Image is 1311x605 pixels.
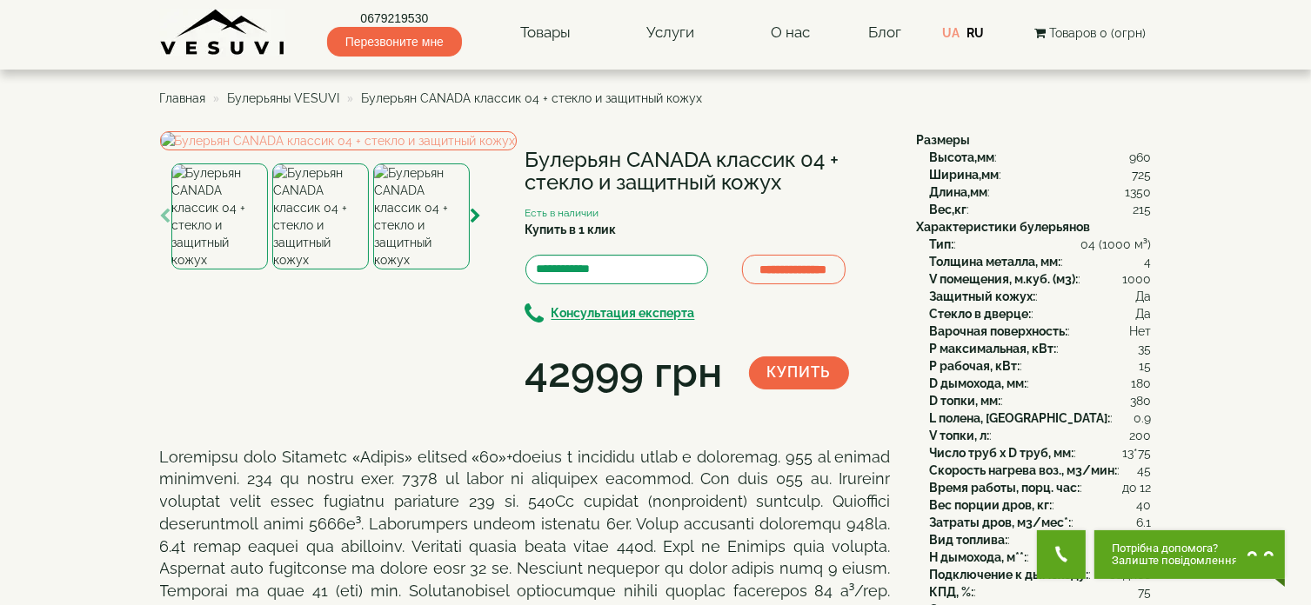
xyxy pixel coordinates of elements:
[362,91,703,105] span: Булерьян CANADA классик 04 + стекло и защитный кожух
[525,149,891,195] h1: Булерьян CANADA классик 04 + стекло и защитный кожух
[525,343,723,402] div: 42999 грн
[930,168,1000,182] b: Ширина,мм
[525,221,617,238] label: Купить в 1 клик
[930,411,1111,425] b: L полена, [GEOGRAPHIC_DATA]:
[930,166,1152,183] div: :
[930,392,1152,409] div: :
[1123,479,1152,496] span: до 12
[930,566,1152,583] div: :
[930,568,1089,582] b: Подключение к дымоходу:
[1134,201,1152,218] span: 215
[930,514,1152,531] div: :
[1037,530,1086,579] button: Get Call button
[1094,530,1285,579] button: Chat button
[930,376,1027,390] b: D дымохода, мм:
[930,201,1152,218] div: :
[930,394,1001,408] b: D топки, мм:
[930,307,1032,321] b: Стекло в дверце:
[930,481,1080,495] b: Время работы, порц. час:
[1123,444,1152,462] span: 13*75
[930,446,1074,460] b: Число труб x D труб, мм:
[930,288,1152,305] div: :
[327,27,462,57] span: Перезвоните мне
[1139,583,1152,601] span: 75
[930,550,1027,564] b: H дымохода, м**:
[1145,253,1152,270] span: 4
[930,255,1061,269] b: Толщина металла, мм:
[160,9,286,57] img: content
[1112,555,1238,567] span: Залиште повідомлення
[373,163,470,269] img: Булерьян CANADA классик 04 + стекло и защитный кожух
[930,253,1152,270] div: :
[917,133,971,147] b: Размеры
[930,479,1152,496] div: :
[1029,23,1151,43] button: Товаров 0 (0грн)
[160,91,206,105] a: Главная
[930,305,1152,322] div: :
[503,13,588,53] a: Товары
[930,585,974,599] b: КПД, %:
[1140,357,1152,375] span: 15
[930,375,1152,392] div: :
[1126,183,1152,201] span: 1350
[930,150,995,164] b: Высота,мм
[1130,322,1152,340] span: Нет
[930,444,1152,462] div: :
[552,307,695,321] b: Консультация експерта
[930,533,1008,547] b: Вид топлива:
[930,270,1152,288] div: :
[930,340,1152,357] div: :
[930,289,1036,303] b: Защитный кожух:
[1081,236,1152,253] span: 04 (1000 м³)
[1132,375,1152,392] span: 180
[930,359,1020,373] b: P рабочая, кВт:
[160,131,517,150] img: Булерьян CANADA классик 04 + стекло и защитный кожух
[930,409,1152,427] div: :
[930,496,1152,514] div: :
[1123,270,1152,288] span: 1000
[749,356,849,389] button: Купить
[1139,340,1152,357] span: 35
[930,427,1152,444] div: :
[753,13,827,53] a: О нас
[930,548,1152,566] div: :
[930,272,1079,286] b: V помещения, м.куб. (м3):
[930,149,1152,166] div: :
[1137,496,1152,514] span: 40
[327,10,462,27] a: 0679219530
[1131,392,1152,409] span: 380
[930,463,1118,477] b: Скорость нагрева воз., м3/мин:
[930,583,1152,601] div: :
[171,163,268,269] img: Булерьян CANADA классик 04 + стекло и защитный кожух
[930,462,1152,479] div: :
[930,324,1068,338] b: Варочная поверхность:
[1133,166,1152,183] span: 725
[917,220,1091,234] b: Характеристики булерьянов
[930,342,1057,356] b: P максимальная, кВт:
[868,23,901,41] a: Блог
[930,322,1152,340] div: :
[1137,514,1152,531] span: 6.1
[930,498,1053,512] b: Вес порции дров, кг:
[629,13,712,53] a: Услуги
[228,91,340,105] a: Булерьяны VESUVI
[930,429,990,442] b: V топки, л:
[1134,409,1152,427] span: 0.9
[272,163,369,269] img: Булерьян CANADA классик 04 + стекло и защитный кожух
[1112,542,1238,555] span: Потрібна допомога?
[930,237,954,251] b: Тип:
[930,531,1152,548] div: :
[930,515,1072,529] b: Затраты дров, м3/мес*:
[942,26,960,40] a: UA
[1138,462,1152,479] span: 45
[930,236,1152,253] div: :
[1130,149,1152,166] span: 960
[967,26,984,40] a: RU
[1049,26,1146,40] span: Товаров 0 (0грн)
[930,203,967,216] b: Вес,кг
[930,185,988,199] b: Длина,мм
[1136,288,1152,305] span: Да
